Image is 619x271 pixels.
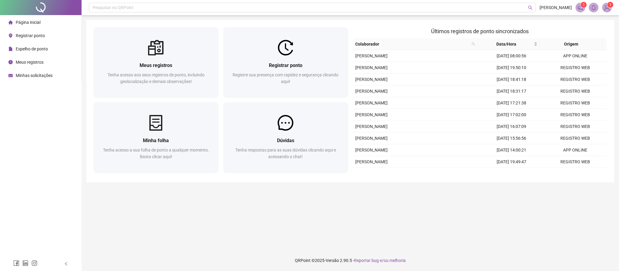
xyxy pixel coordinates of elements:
td: [DATE] 19:50:10 [480,62,543,74]
span: Registrar ponto [269,62,302,68]
td: [DATE] 08:00:56 [480,50,543,62]
span: search [528,5,533,10]
span: file [8,47,13,51]
td: REGISTRO WEB [543,74,607,85]
footer: QRPoint © 2025 - 2.90.5 - [82,250,619,271]
span: [PERSON_NAME] [355,53,388,58]
span: notification [578,5,583,10]
td: APP ONLINE [543,144,607,156]
span: search [472,42,475,46]
span: Tenha acesso aos seus registros de ponto, incluindo geolocalização e demais observações! [108,72,205,84]
td: [DATE] 18:40:30 [480,168,543,180]
td: REGISTRO WEB [543,168,607,180]
td: REGISTRO WEB [543,97,607,109]
span: [PERSON_NAME] [355,159,388,164]
td: REGISTRO WEB [543,109,607,121]
span: [PERSON_NAME] [355,65,388,70]
sup: 1 [581,2,587,8]
span: Últimos registros de ponto sincronizados [431,28,529,34]
span: Meus registros [16,60,44,65]
span: Versão [326,258,339,263]
span: Minhas solicitações [16,73,53,78]
td: [DATE] 17:21:38 [480,97,543,109]
td: APP ONLINE [543,50,607,62]
span: [PERSON_NAME] [355,148,388,152]
span: [PERSON_NAME] [355,100,388,105]
span: Página inicial [16,20,40,25]
span: Espelho de ponto [16,46,48,51]
span: [PERSON_NAME] [540,4,572,11]
td: [DATE] 16:07:09 [480,121,543,132]
span: [PERSON_NAME] [355,89,388,94]
a: Minha folhaTenha acesso a sua folha de ponto a qualquer momento. Basta clicar aqui! [94,102,218,173]
span: [PERSON_NAME] [355,136,388,141]
span: Tenha respostas para as suas dúvidas clicando aqui e acessando o chat! [235,148,336,159]
span: facebook [13,260,19,266]
td: REGISTRO WEB [543,85,607,97]
span: home [8,20,13,24]
span: Tenha acesso a sua folha de ponto a qualquer momento. Basta clicar aqui! [103,148,209,159]
span: [PERSON_NAME] [355,112,388,117]
span: 1 [583,3,585,7]
span: 1 [609,3,611,7]
span: Meus registros [140,62,172,68]
span: clock-circle [8,60,13,64]
td: REGISTRO WEB [543,62,607,74]
td: REGISTRO WEB [543,132,607,144]
span: bell [591,5,596,10]
a: DúvidasTenha respostas para as suas dúvidas clicando aqui e acessando o chat! [223,102,348,173]
span: Data/Hora [480,41,533,47]
sup: Atualize o seu contato no menu Meus Dados [607,2,613,8]
td: [DATE] 18:41:18 [480,74,543,85]
td: REGISTRO WEB [543,156,607,168]
span: Reportar bug e/ou melhoria [354,258,406,263]
span: [PERSON_NAME] [355,77,388,82]
a: Meus registrosTenha acesso aos seus registros de ponto, incluindo geolocalização e demais observa... [94,27,218,97]
span: Colaborador [355,41,469,47]
td: [DATE] 17:02:00 [480,109,543,121]
th: Origem [540,38,602,50]
th: Data/Hora [478,38,540,50]
img: 82912 [602,3,611,12]
td: REGISTRO WEB [543,121,607,132]
span: linkedin [22,260,28,266]
span: instagram [31,260,37,266]
td: [DATE] 18:31:17 [480,85,543,97]
td: [DATE] 15:56:56 [480,132,543,144]
span: Registre sua presença com rapidez e segurança clicando aqui! [233,72,338,84]
span: environment [8,33,13,38]
iframe: Intercom live chat [598,250,613,265]
span: search [470,40,476,49]
span: [PERSON_NAME] [355,124,388,129]
span: Registrar ponto [16,33,45,38]
td: [DATE] 19:49:47 [480,156,543,168]
span: left [64,262,68,266]
a: Registrar pontoRegistre sua presença com rapidez e segurança clicando aqui! [223,27,348,97]
span: schedule [8,73,13,78]
td: [DATE] 14:00:21 [480,144,543,156]
span: Minha folha [143,138,169,143]
span: Dúvidas [277,138,294,143]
